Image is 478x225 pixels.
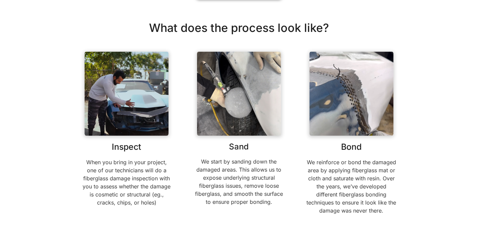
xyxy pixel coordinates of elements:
[229,141,249,152] h3: Sand
[112,141,141,153] h3: Inspect
[341,141,362,153] h3: Bond
[81,21,397,35] h2: What does the process look like?
[197,52,281,136] img: Fiberglass repair technician sanding a fiberglass fender
[194,157,285,206] p: We start by sanding down the damaged areas. This allows us to expose underlying structural fiberg...
[309,52,393,136] img: Fiberglass repair technician bonding a fiberglass front clip to a corvette body
[85,52,169,136] img: Fiberglass repair technician inspecting a totaled corvette
[81,158,172,207] p: When you bring in your project, one of our technicians will do a fiberglass damage inspection wit...
[306,158,397,215] p: We reinforce or bond the damaged area by applying fiberglass mat or cloth and saturate with resin...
